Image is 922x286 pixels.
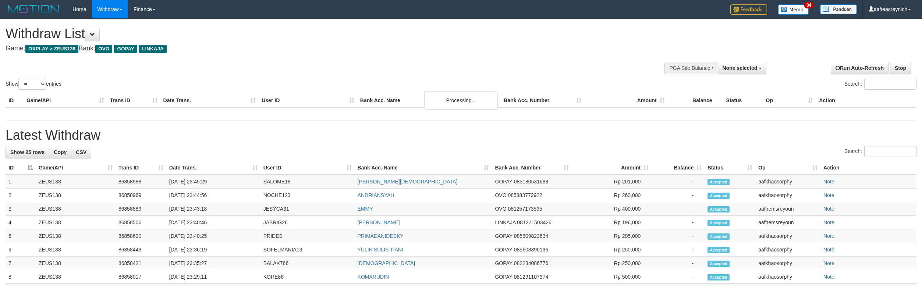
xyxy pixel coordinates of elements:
[6,189,36,202] td: 2
[508,206,542,212] span: Copy 081257173535 to clipboard
[6,229,36,243] td: 5
[6,94,24,107] th: ID
[259,94,357,107] th: User ID
[755,189,820,202] td: aafkhaosorphy
[116,229,166,243] td: 86858690
[6,243,36,257] td: 6
[763,94,816,107] th: Op
[831,62,889,74] a: Run Auto-Refresh
[116,257,166,270] td: 86858421
[572,161,652,175] th: Amount: activate to sort column ascending
[755,202,820,216] td: aafhemsreyoun
[260,161,355,175] th: User ID: activate to sort column ascending
[166,202,260,216] td: [DATE] 23:43:18
[36,202,116,216] td: ZEUS138
[514,247,548,253] span: Copy 085608390136 to clipboard
[25,45,78,53] span: OXPLAY > ZEUS138
[652,189,705,202] td: -
[116,175,166,189] td: 86858988
[116,189,166,202] td: 86858969
[116,243,166,257] td: 86858443
[116,202,166,216] td: 86858889
[572,189,652,202] td: Rp 260,000
[508,192,542,198] span: Copy 085883772922 to clipboard
[166,229,260,243] td: [DATE] 23:40:25
[6,175,36,189] td: 1
[572,270,652,284] td: Rp 500,000
[358,219,400,225] a: [PERSON_NAME]
[668,94,723,107] th: Balance
[708,220,730,226] span: Accepted
[36,229,116,243] td: ZEUS138
[36,216,116,229] td: ZEUS138
[495,179,512,185] span: GOPAY
[166,216,260,229] td: [DATE] 23:40:46
[652,161,705,175] th: Balance: activate to sort column ascending
[572,216,652,229] td: Rp 196,000
[260,243,355,257] td: SOFELMANIA13
[260,189,355,202] td: NOCHE123
[495,233,512,239] span: GOPAY
[584,94,668,107] th: Amount
[358,233,404,239] a: PRIMADANIDESKY
[705,161,755,175] th: Status: activate to sort column ascending
[572,257,652,270] td: Rp 250,000
[54,149,67,155] span: Copy
[6,79,61,90] label: Show entries
[6,202,36,216] td: 3
[6,146,49,158] a: Show 25 rows
[823,192,834,198] a: Note
[572,202,652,216] td: Rp 400,000
[823,179,834,185] a: Note
[708,193,730,199] span: Accepted
[355,161,492,175] th: Bank Acc. Name: activate to sort column ascending
[652,243,705,257] td: -
[708,261,730,267] span: Accepted
[6,26,607,41] h1: Withdraw List
[823,219,834,225] a: Note
[755,229,820,243] td: aafkhaosorphy
[823,260,834,266] a: Note
[166,243,260,257] td: [DATE] 23:36:19
[572,243,652,257] td: Rp 250,000
[730,4,767,15] img: Feedback.jpg
[495,274,512,280] span: GOPAY
[6,216,36,229] td: 4
[572,175,652,189] td: Rp 201,000
[166,257,260,270] td: [DATE] 23:35:27
[823,206,834,212] a: Note
[664,62,717,74] div: PGA Site Balance /
[71,146,91,158] a: CSV
[755,243,820,257] td: aafkhaosorphy
[890,62,911,74] a: Stop
[36,189,116,202] td: ZEUS138
[804,2,814,8] span: 34
[708,247,730,253] span: Accepted
[166,161,260,175] th: Date Trans.: activate to sort column ascending
[166,270,260,284] td: [DATE] 23:29:11
[723,65,758,71] span: None selected
[755,257,820,270] td: aafkhaosorphy
[816,94,916,107] th: Action
[424,91,498,110] div: Processing...
[823,247,834,253] a: Note
[514,233,548,239] span: Copy 085809823634 to clipboard
[755,270,820,284] td: aafkhaosorphy
[652,202,705,216] td: -
[514,179,548,185] span: Copy 085180531688 to clipboard
[755,161,820,175] th: Op: activate to sort column ascending
[18,79,46,90] select: Showentries
[755,175,820,189] td: aafkhaosorphy
[844,146,916,157] label: Search:
[116,216,166,229] td: 86858506
[260,175,355,189] td: SALOME18
[6,161,36,175] th: ID: activate to sort column descending
[864,146,916,157] input: Search:
[652,229,705,243] td: -
[49,146,71,158] a: Copy
[116,270,166,284] td: 86858017
[708,233,730,240] span: Accepted
[652,270,705,284] td: -
[76,149,86,155] span: CSV
[718,62,767,74] button: None selected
